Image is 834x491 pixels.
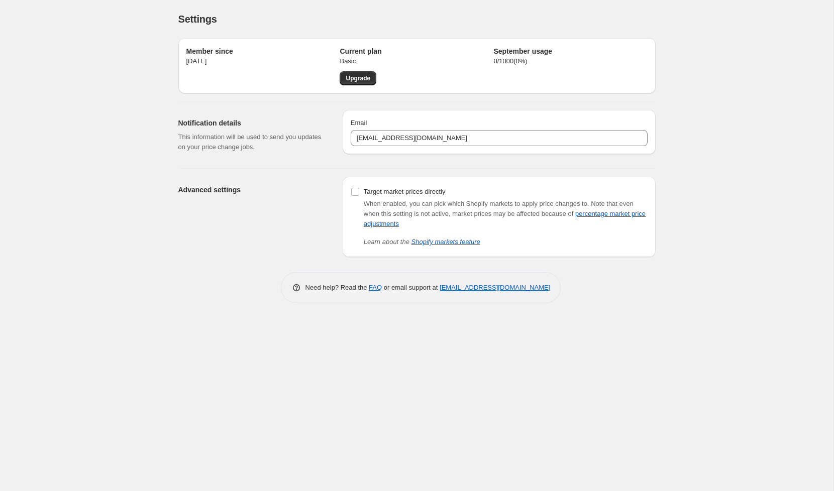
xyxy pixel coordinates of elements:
[178,132,327,152] p: This information will be used to send you updates on your price change jobs.
[364,200,589,207] span: When enabled, you can pick which Shopify markets to apply price changes to.
[440,284,550,291] a: [EMAIL_ADDRESS][DOMAIN_NAME]
[340,56,493,66] p: Basic
[340,71,376,85] a: Upgrade
[178,14,217,25] span: Settings
[364,238,480,245] i: Learn about the
[178,185,327,195] h2: Advanced settings
[346,74,370,82] span: Upgrade
[340,46,493,56] h2: Current plan
[369,284,382,291] a: FAQ
[411,238,480,245] a: Shopify markets feature
[364,188,446,195] span: Target market prices directly
[186,56,340,66] p: [DATE]
[493,56,647,66] p: 0 / 1000 ( 0 %)
[364,200,646,227] span: Note that even when this setting is not active, market prices may be affected because of
[382,284,440,291] span: or email support at
[178,118,327,128] h2: Notification details
[305,284,369,291] span: Need help? Read the
[351,119,367,127] span: Email
[186,46,340,56] h2: Member since
[493,46,647,56] h2: September usage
